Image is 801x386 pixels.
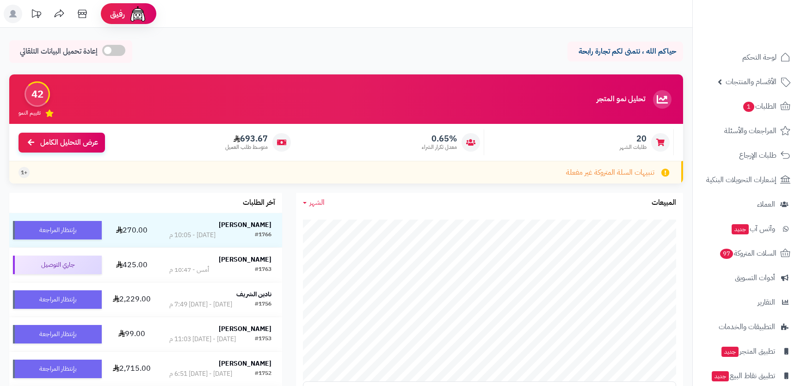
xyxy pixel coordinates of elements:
span: جديد [732,224,749,234]
span: 693.67 [225,134,268,144]
a: لوحة التحكم [698,46,795,68]
td: 425.00 [105,248,159,282]
span: 20 [620,134,647,144]
div: #1766 [255,231,271,240]
a: وآتس آبجديد [698,218,795,240]
div: [DATE] - [DATE] 7:49 م [169,300,232,309]
span: وآتس آب [731,222,775,235]
a: التطبيقات والخدمات [698,316,795,338]
span: 97 [720,249,733,259]
span: 1 [743,102,754,112]
span: العملاء [757,198,775,211]
span: متوسط طلب العميل [225,143,268,151]
span: طلبات الشهر [620,143,647,151]
span: المراجعات والأسئلة [724,124,776,137]
span: طلبات الإرجاع [739,149,776,162]
span: الطلبات [742,100,776,113]
td: 99.00 [105,317,159,351]
div: #1756 [255,300,271,309]
span: أدوات التسويق [735,271,775,284]
span: +1 [21,169,27,177]
a: التقارير [698,291,795,313]
img: ai-face.png [129,5,147,23]
strong: [PERSON_NAME] [219,220,271,230]
div: [DATE] - 10:05 م [169,231,216,240]
a: طلبات الإرجاع [698,144,795,166]
div: #1763 [255,265,271,275]
a: الطلبات1 [698,95,795,117]
span: التقارير [758,296,775,309]
a: إشعارات التحويلات البنكية [698,169,795,191]
strong: [PERSON_NAME] [219,255,271,264]
a: الشهر [303,197,325,208]
span: إعادة تحميل البيانات التلقائي [20,46,98,57]
span: 0.65% [422,134,457,144]
span: الأقسام والمنتجات [726,75,776,88]
h3: آخر الطلبات [243,199,275,207]
td: 270.00 [105,213,159,247]
span: تقييم النمو [18,109,41,117]
div: #1752 [255,369,271,379]
div: بإنتظار المراجعة [13,325,102,343]
span: التطبيقات والخدمات [719,320,775,333]
div: أمس - 10:47 م [169,265,209,275]
div: جاري التوصيل [13,256,102,274]
h3: تحليل نمو المتجر [597,95,645,104]
span: تطبيق نقاط البيع [711,369,775,382]
span: السلات المتروكة [719,247,776,260]
strong: [PERSON_NAME] [219,324,271,334]
div: [DATE] - [DATE] 6:51 م [169,369,232,379]
span: تطبيق المتجر [721,345,775,358]
div: بإنتظار المراجعة [13,290,102,309]
span: لوحة التحكم [742,51,776,64]
a: أدوات التسويق [698,267,795,289]
a: المراجعات والأسئلة [698,120,795,142]
a: تطبيق المتجرجديد [698,340,795,362]
div: [DATE] - [DATE] 11:03 م [169,335,236,344]
div: #1753 [255,335,271,344]
div: بإنتظار المراجعة [13,221,102,239]
td: 2,229.00 [105,282,159,317]
a: عرض التحليل الكامل [18,133,105,153]
h3: المبيعات [652,199,676,207]
a: السلات المتروكة97 [698,242,795,264]
span: جديد [721,347,739,357]
strong: نادين الشريف [236,289,271,299]
span: عرض التحليل الكامل [40,137,98,148]
a: العملاء [698,193,795,215]
p: حياكم الله ، نتمنى لكم تجارة رابحة [574,46,676,57]
span: رفيق [110,8,125,19]
strong: [PERSON_NAME] [219,359,271,368]
span: الشهر [309,197,325,208]
td: 2,715.00 [105,352,159,386]
span: معدل تكرار الشراء [422,143,457,151]
span: إشعارات التحويلات البنكية [706,173,776,186]
div: بإنتظار المراجعة [13,360,102,378]
span: جديد [712,371,729,381]
span: تنبيهات السلة المتروكة غير مفعلة [566,167,654,178]
a: تحديثات المنصة [25,5,48,25]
